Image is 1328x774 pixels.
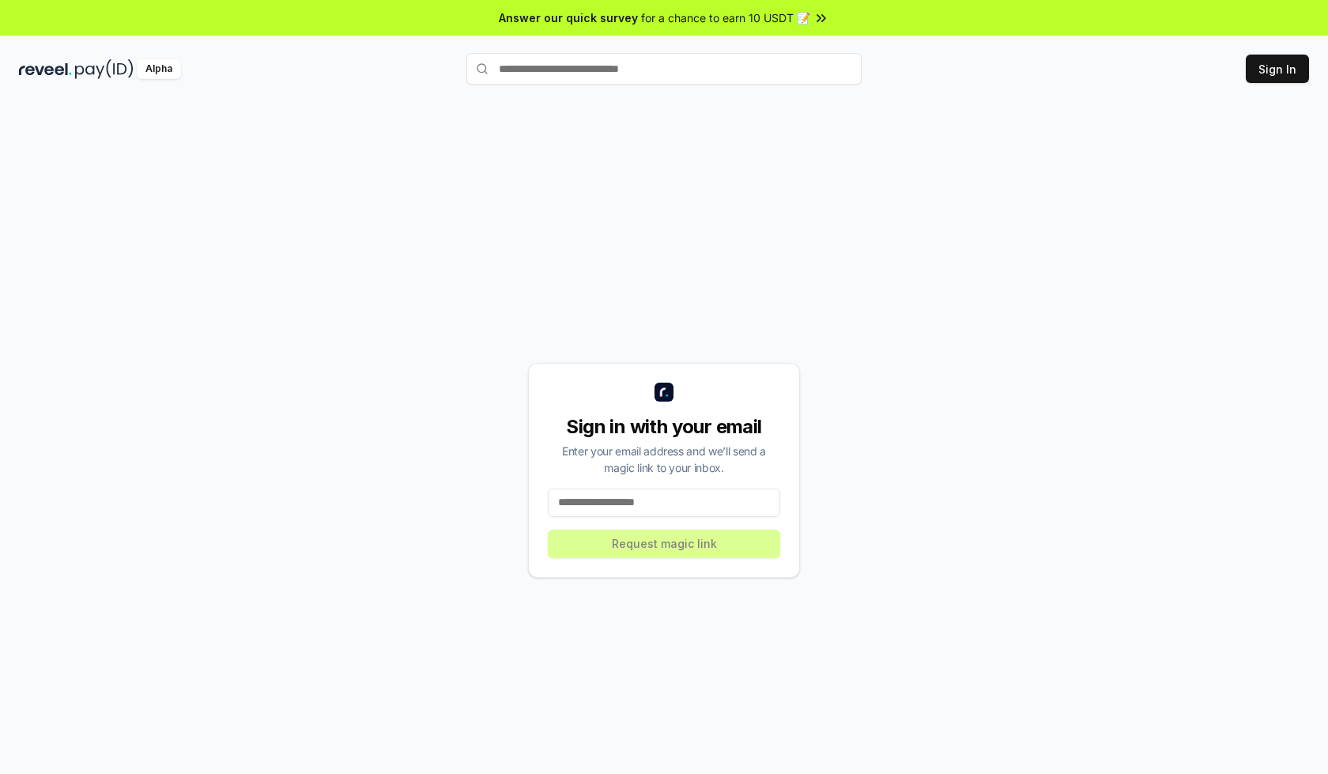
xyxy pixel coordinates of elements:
[1246,55,1309,83] button: Sign In
[548,443,780,476] div: Enter your email address and we’ll send a magic link to your inbox.
[137,59,181,79] div: Alpha
[75,59,134,79] img: pay_id
[655,383,673,402] img: logo_small
[499,9,638,26] span: Answer our quick survey
[19,59,72,79] img: reveel_dark
[641,9,810,26] span: for a chance to earn 10 USDT 📝
[548,414,780,440] div: Sign in with your email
